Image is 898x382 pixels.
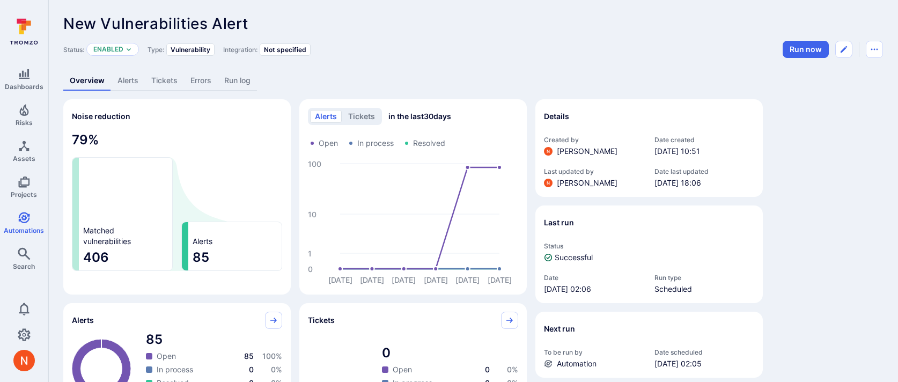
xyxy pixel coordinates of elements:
[424,275,448,284] text: [DATE]
[507,365,518,374] span: 0 %
[218,71,257,91] a: Run log
[308,265,313,274] text: 0
[223,46,257,54] span: Integration:
[654,284,754,295] span: Scheduled
[193,249,277,266] span: 85
[13,350,35,371] img: ACg8ocIprwjrgDQnDsNSk9Ghn5p5-B8DpAKWoJ5Gi9syOE4K59tr4Q=s96-c
[166,43,215,56] div: Vulnerability
[544,147,553,156] img: ACg8ocIprwjrgDQnDsNSk9Ghn5p5-B8DpAKWoJ5Gi9syOE4K59tr4Q=s96-c
[83,225,131,247] span: Matched vulnerabilities
[5,83,43,91] span: Dashboards
[535,205,763,303] section: Last run widget
[13,155,35,163] span: Assets
[544,167,644,175] span: Last updated by
[557,358,597,369] span: Automation
[654,274,754,282] span: Run type
[13,350,35,371] div: Neeren Patki
[783,41,829,58] button: Run automation
[393,364,412,375] span: Open
[126,46,132,53] button: Expand dropdown
[654,358,754,369] span: [DATE] 02:05
[319,138,338,149] span: Open
[244,351,254,361] span: 85
[544,348,644,356] span: To be run by
[557,146,617,157] span: [PERSON_NAME]
[310,110,342,123] button: alerts
[193,236,212,247] span: Alerts
[111,71,145,91] a: Alerts
[360,275,384,284] text: [DATE]
[488,275,512,284] text: [DATE]
[544,242,754,250] span: Status
[148,46,164,54] span: Type:
[146,331,282,348] span: total
[93,45,123,54] button: Enabled
[382,344,518,362] span: total
[357,138,394,149] span: In process
[308,315,335,326] span: Tickets
[413,138,445,149] span: Resolved
[328,275,352,284] text: [DATE]
[271,365,282,374] span: 0 %
[83,249,168,266] span: 406
[145,71,184,91] a: Tickets
[535,312,763,378] section: Next run widget
[13,262,35,270] span: Search
[392,275,416,284] text: [DATE]
[557,178,617,188] span: [PERSON_NAME]
[63,14,248,33] span: New Vulnerabilities Alert
[544,136,644,144] span: Created by
[63,71,111,91] a: Overview
[654,146,754,157] span: [DATE] 10:51
[544,284,644,295] span: [DATE] 02:06
[157,364,193,375] span: In process
[485,365,490,374] span: 0
[544,274,644,282] span: Date
[544,217,574,228] h2: Last run
[535,99,763,197] section: Details widget
[835,41,852,58] button: Edit automation
[308,249,312,258] text: 1
[544,179,553,187] img: ACg8ocIprwjrgDQnDsNSk9Ghn5p5-B8DpAKWoJ5Gi9syOE4K59tr4Q=s96-c
[11,190,37,199] span: Projects
[16,119,33,127] span: Risks
[308,159,321,168] text: 100
[184,71,218,91] a: Errors
[4,226,44,234] span: Automations
[262,351,282,361] span: 100 %
[157,351,176,362] span: Open
[249,365,254,374] span: 0
[299,99,527,295] div: Alerts/Tickets trend
[866,41,883,58] button: Automation menu
[654,348,754,356] span: Date scheduled
[72,131,282,149] span: 79 %
[264,46,306,54] span: Not specified
[72,112,130,121] span: Noise reduction
[654,178,754,188] span: [DATE] 18:06
[654,136,754,144] span: Date created
[72,315,94,326] span: Alerts
[308,210,316,219] text: 10
[544,324,575,334] h2: Next run
[343,110,380,123] button: tickets
[63,46,84,54] span: Status:
[544,111,569,122] h2: Details
[544,179,553,187] div: Neeren Patki
[654,167,754,175] span: Date last updated
[455,275,480,284] text: [DATE]
[544,147,553,156] div: Neeren Patki
[388,111,451,122] span: in the last 30 days
[555,252,593,263] span: Successful
[63,71,883,91] div: Automation tabs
